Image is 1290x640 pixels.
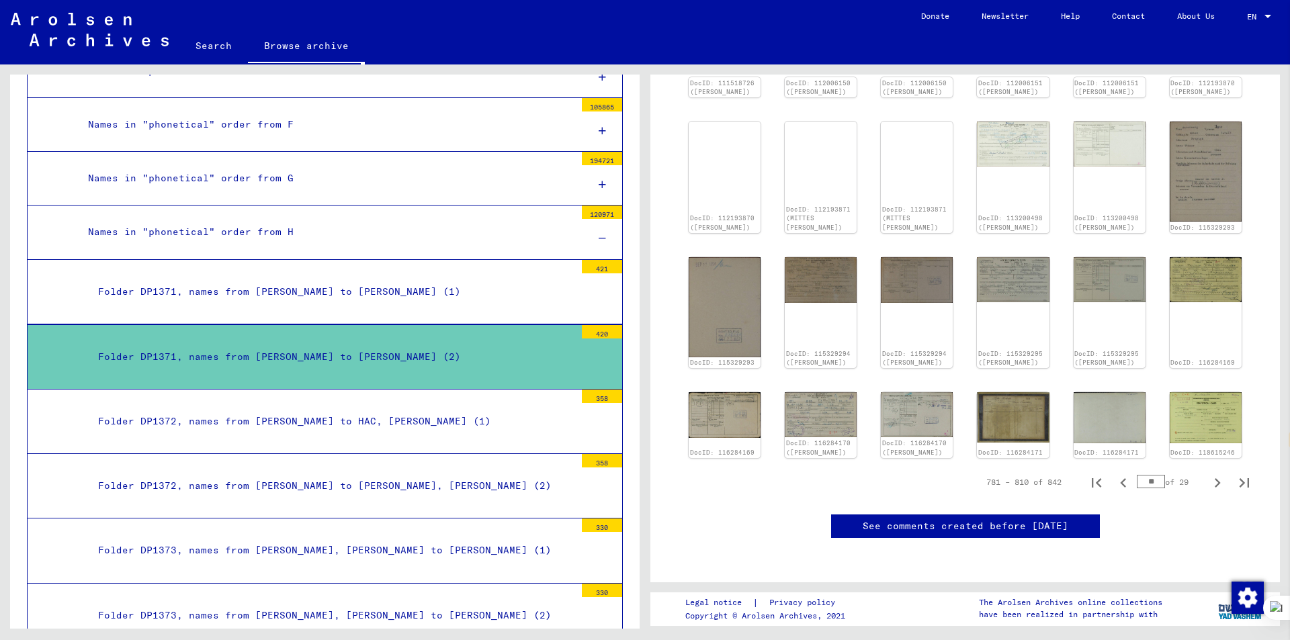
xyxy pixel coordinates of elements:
img: yv_logo.png [1215,592,1266,625]
img: 001.jpg [977,392,1049,443]
a: DocID: 115329294 ([PERSON_NAME]) [786,350,851,367]
div: 421 [582,260,622,273]
a: DocID: 116284169 [690,449,755,456]
a: DocID: 116284171 [1074,449,1139,456]
a: See comments created before [DATE] [863,519,1068,533]
a: DocID: 112193871 (MITTES [PERSON_NAME]) [882,205,947,231]
span: EN [1247,12,1262,21]
a: DocID: 112006150 ([PERSON_NAME]) [786,79,851,96]
div: of 29 [1137,475,1204,488]
img: 001.jpg [785,257,857,303]
a: DocID: 115329295 ([PERSON_NAME]) [978,350,1043,367]
button: Previous page [1110,469,1137,496]
img: Arolsen_neg.svg [11,13,169,46]
div: 194721 [582,152,622,165]
div: 781 – 810 of 842 [986,476,1062,488]
a: DocID: 112193870 ([PERSON_NAME]) [690,214,755,231]
a: DocID: 112193870 ([PERSON_NAME]) [1170,79,1235,96]
a: Legal notice [685,596,752,610]
a: DocID: 115329294 ([PERSON_NAME]) [882,350,947,367]
img: 001.jpg [977,122,1049,167]
img: 001.jpg [785,392,857,437]
a: DocID: 115329293 [1170,224,1235,231]
img: 001.jpg [1170,122,1242,222]
a: DocID: 112006151 ([PERSON_NAME]) [978,79,1043,96]
a: Privacy policy [759,596,851,610]
img: 002.jpg [1074,122,1146,167]
div: Folder DP1373, names from [PERSON_NAME], [PERSON_NAME] to [PERSON_NAME] (2) [88,602,575,629]
div: 330 [582,584,622,597]
img: 002.jpg [881,392,953,437]
a: DocID: 115329295 ([PERSON_NAME]) [1074,350,1139,367]
div: Folder DP1372, names from [PERSON_NAME] to [PERSON_NAME], [PERSON_NAME] (2) [88,473,575,499]
div: 330 [582,518,622,532]
a: Search [179,30,248,62]
button: Next page [1204,469,1231,496]
img: 002.jpg [689,392,761,438]
a: DocID: 116284171 [978,449,1043,456]
div: Names in "phonetical" order from H [78,219,575,245]
div: Change consent [1231,581,1263,613]
button: Last page [1231,469,1258,496]
img: 001.jpg [1170,392,1242,443]
div: Folder DP1372, names from [PERSON_NAME] to HAC, [PERSON_NAME] (1) [88,408,575,435]
a: DocID: 115329293 [690,359,755,366]
a: DocID: 113200498 ([PERSON_NAME]) [1074,214,1139,231]
img: 002.jpg [1074,257,1146,302]
a: DocID: 118615246 [1170,449,1235,456]
p: The Arolsen Archives online collections [979,596,1162,608]
div: Names in "phonetical" order from F [78,111,575,138]
div: Names in "phonetical" order from G [78,165,575,191]
img: 001.jpg [977,257,1049,302]
div: 120971 [582,205,622,219]
img: 002.jpg [1074,392,1146,443]
a: Browse archive [248,30,365,64]
div: | [685,596,851,610]
img: 002.jpg [689,257,761,357]
a: DocID: 111518726 ([PERSON_NAME]) [690,79,755,96]
a: DocID: 112006150 ([PERSON_NAME]) [882,79,947,96]
a: DocID: 116284170 ([PERSON_NAME]) [882,439,947,456]
a: DocID: 116284169 [1170,359,1235,366]
img: 001.jpg [1170,257,1242,303]
div: 105865 [582,98,622,111]
p: have been realized in partnership with [979,608,1162,621]
div: 358 [582,454,622,467]
div: 420 [582,325,622,338]
div: Folder DP1371, names from [PERSON_NAME] to [PERSON_NAME] (2) [88,344,575,370]
a: DocID: 112193871 (MITTES [PERSON_NAME]) [786,205,851,231]
div: Folder DP1373, names from [PERSON_NAME], [PERSON_NAME] to [PERSON_NAME] (1) [88,537,575,563]
div: 358 [582,390,622,403]
a: DocID: 112006151 ([PERSON_NAME]) [1074,79,1139,96]
img: Change consent [1232,582,1264,614]
div: Folder DP1371, names from [PERSON_NAME] to [PERSON_NAME] (1) [88,279,575,305]
p: Copyright © Arolsen Archives, 2021 [685,610,851,622]
img: 002.jpg [881,257,953,303]
button: First page [1083,469,1110,496]
a: DocID: 116284170 ([PERSON_NAME]) [786,439,851,456]
a: DocID: 113200498 ([PERSON_NAME]) [978,214,1043,231]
